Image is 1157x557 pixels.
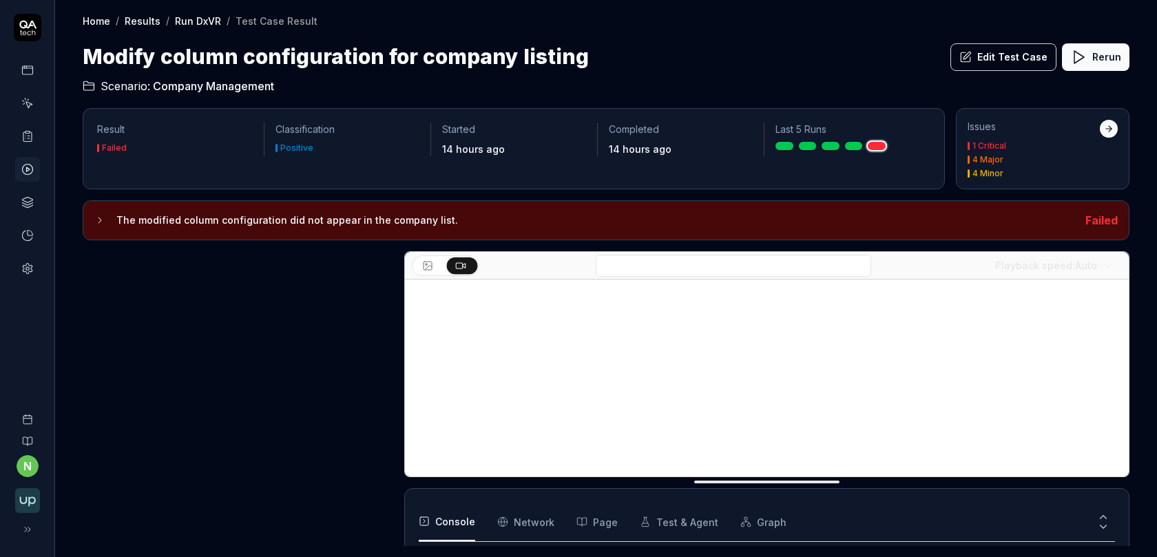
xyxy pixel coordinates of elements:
span: Scenario: [98,78,150,94]
div: 4 Minor [972,169,1003,178]
button: Rerun [1062,43,1129,71]
span: Failed [1085,213,1118,227]
time: 14 hours ago [442,143,505,155]
h1: Modify column configuration for company listing [83,41,589,72]
button: Page [576,503,618,541]
button: Console [419,503,475,541]
time: 14 hours ago [609,143,671,155]
a: Run DxVR [175,14,221,28]
img: Upsales Logo [15,488,40,513]
a: Results [125,14,160,28]
button: The modified column configuration did not appear in the company list. [94,212,1074,229]
p: Started [442,123,586,136]
span: Company Management [153,78,274,94]
p: Last 5 Runs [775,123,919,136]
p: Result [97,123,253,136]
div: Issues [968,120,1100,134]
div: Test Case Result [236,14,317,28]
button: Network [497,503,554,541]
div: Playback speed: [995,258,1097,273]
a: Home [83,14,110,28]
button: Graph [740,503,786,541]
button: n [17,455,39,477]
div: Failed [102,144,127,152]
button: Edit Test Case [950,43,1056,71]
div: / [166,14,169,28]
p: Classification [275,123,419,136]
div: Positive [280,144,313,152]
div: / [227,14,230,28]
div: / [116,14,119,28]
button: Upsales Logo [6,477,49,516]
h3: The modified column configuration did not appear in the company list. [116,212,1074,229]
div: 4 Major [972,156,1003,164]
a: Scenario:Company Management [83,78,274,94]
a: Documentation [6,425,49,447]
div: 1 Critical [972,142,1006,150]
p: Completed [609,123,753,136]
button: Test & Agent [640,503,718,541]
a: Book a call with us [6,403,49,425]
